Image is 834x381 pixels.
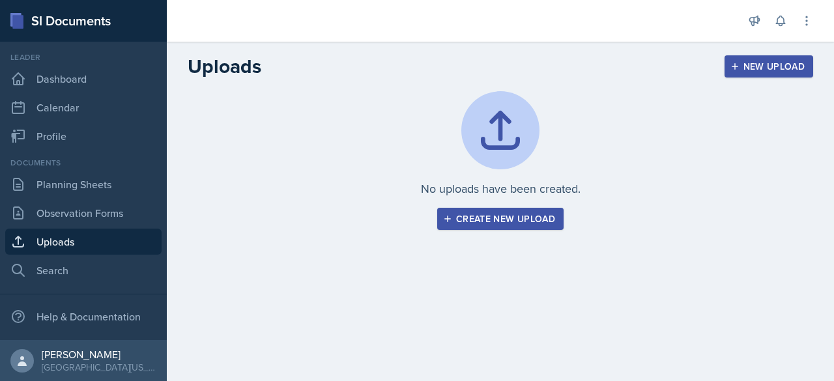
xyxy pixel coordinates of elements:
div: [PERSON_NAME] [42,348,156,361]
a: Profile [5,123,162,149]
a: Uploads [5,229,162,255]
div: Create new upload [446,214,555,224]
a: Search [5,257,162,283]
h2: Uploads [188,55,261,78]
a: Calendar [5,94,162,120]
div: New Upload [733,61,805,72]
a: Observation Forms [5,200,162,226]
div: Help & Documentation [5,303,162,330]
button: New Upload [725,55,814,78]
a: Dashboard [5,66,162,92]
div: Documents [5,157,162,169]
p: No uploads have been created. [421,180,581,197]
div: Leader [5,51,162,63]
button: Create new upload [437,208,564,230]
a: Planning Sheets [5,171,162,197]
div: [GEOGRAPHIC_DATA][US_STATE] [42,361,156,374]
